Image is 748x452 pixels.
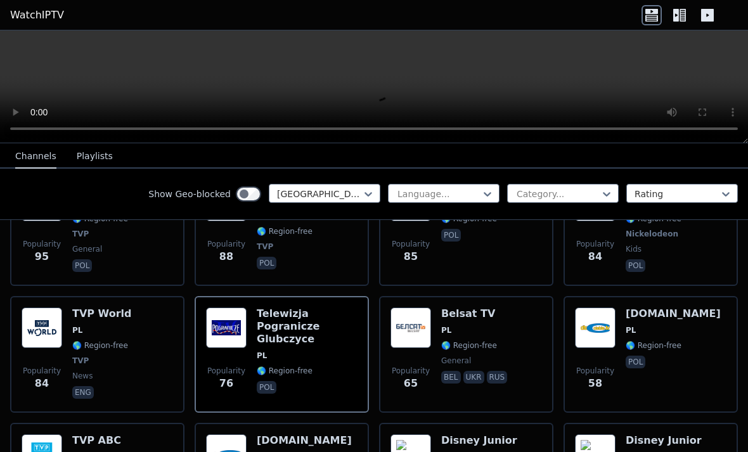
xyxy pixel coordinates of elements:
[575,307,616,348] img: dlaCiebie.tv
[626,434,702,447] h6: Disney Junior
[72,434,128,447] h6: TVP ABC
[257,307,358,345] h6: Telewizja Pogranicze Glubczyce
[72,371,93,381] span: news
[588,249,602,264] span: 84
[72,307,132,320] h6: TVP World
[23,239,61,249] span: Popularity
[219,249,233,264] span: 88
[72,244,102,254] span: general
[390,307,431,348] img: Belsat TV
[487,371,508,384] p: rus
[626,325,636,335] span: PL
[257,381,276,394] p: pol
[22,307,62,348] img: TVP World
[404,376,418,391] span: 65
[404,249,418,264] span: 85
[72,386,94,399] p: eng
[72,259,92,272] p: pol
[441,325,451,335] span: PL
[206,307,247,348] img: Telewizja Pogranicze Glubczyce
[257,226,313,236] span: 🌎 Region-free
[576,239,614,249] span: Popularity
[257,257,276,269] p: pol
[72,325,82,335] span: PL
[392,366,430,376] span: Popularity
[392,239,430,249] span: Popularity
[441,340,497,351] span: 🌎 Region-free
[257,242,273,252] span: TVP
[441,371,461,384] p: bel
[15,145,56,169] button: Channels
[626,307,721,320] h6: [DOMAIN_NAME]
[72,340,128,351] span: 🌎 Region-free
[35,376,49,391] span: 84
[219,376,233,391] span: 76
[257,366,313,376] span: 🌎 Region-free
[148,188,231,200] label: Show Geo-blocked
[207,366,245,376] span: Popularity
[626,244,642,254] span: kids
[576,366,614,376] span: Popularity
[77,145,113,169] button: Playlists
[257,434,352,447] h6: [DOMAIN_NAME]
[588,376,602,391] span: 58
[626,259,645,272] p: pol
[441,356,471,366] span: general
[72,356,89,366] span: TVP
[10,8,64,23] a: WatchIPTV
[441,229,461,242] p: pol
[35,249,49,264] span: 95
[207,239,245,249] span: Popularity
[72,229,89,239] span: TVP
[626,340,681,351] span: 🌎 Region-free
[463,371,484,384] p: ukr
[441,434,517,447] h6: Disney Junior
[257,351,267,361] span: PL
[626,356,645,368] p: pol
[23,366,61,376] span: Popularity
[441,307,510,320] h6: Belsat TV
[626,229,678,239] span: Nickelodeon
